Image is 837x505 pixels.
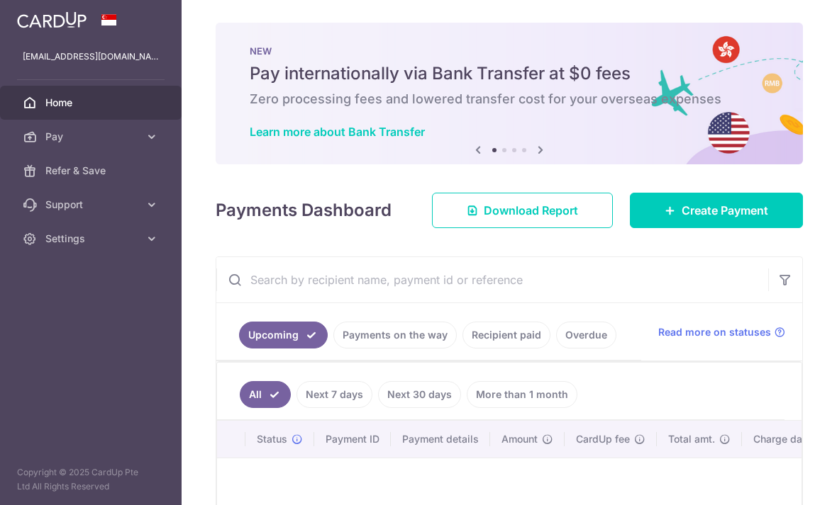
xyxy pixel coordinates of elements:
[257,432,287,446] span: Status
[753,432,811,446] span: Charge date
[250,125,425,139] a: Learn more about Bank Transfer
[240,381,291,408] a: All
[556,322,616,348] a: Overdue
[658,325,785,339] a: Read more on statuses
[216,257,768,302] input: Search by recipient name, payment id or reference
[45,232,139,246] span: Settings
[45,198,139,212] span: Support
[239,322,328,348] a: Upcoming
[682,202,768,219] span: Create Payment
[23,50,159,64] p: [EMAIL_ADDRESS][DOMAIN_NAME]
[378,381,461,408] a: Next 30 days
[250,91,769,108] h6: Zero processing fees and lowered transfer cost for your overseas expenses
[432,193,613,228] a: Download Report
[333,322,457,348] a: Payments on the way
[501,432,538,446] span: Amount
[17,11,87,28] img: CardUp
[658,325,771,339] span: Read more on statuses
[391,421,490,458] th: Payment details
[462,322,550,348] a: Recipient paid
[630,193,803,228] a: Create Payment
[668,432,715,446] span: Total amt.
[250,45,769,57] p: NEW
[484,202,578,219] span: Download Report
[314,421,391,458] th: Payment ID
[216,198,392,223] h4: Payments Dashboard
[576,432,630,446] span: CardUp fee
[45,96,139,110] span: Home
[467,381,577,408] a: More than 1 month
[216,23,803,164] img: Bank transfer banner
[250,62,769,85] h5: Pay internationally via Bank Transfer at $0 fees
[296,381,372,408] a: Next 7 days
[45,164,139,178] span: Refer & Save
[45,130,139,144] span: Pay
